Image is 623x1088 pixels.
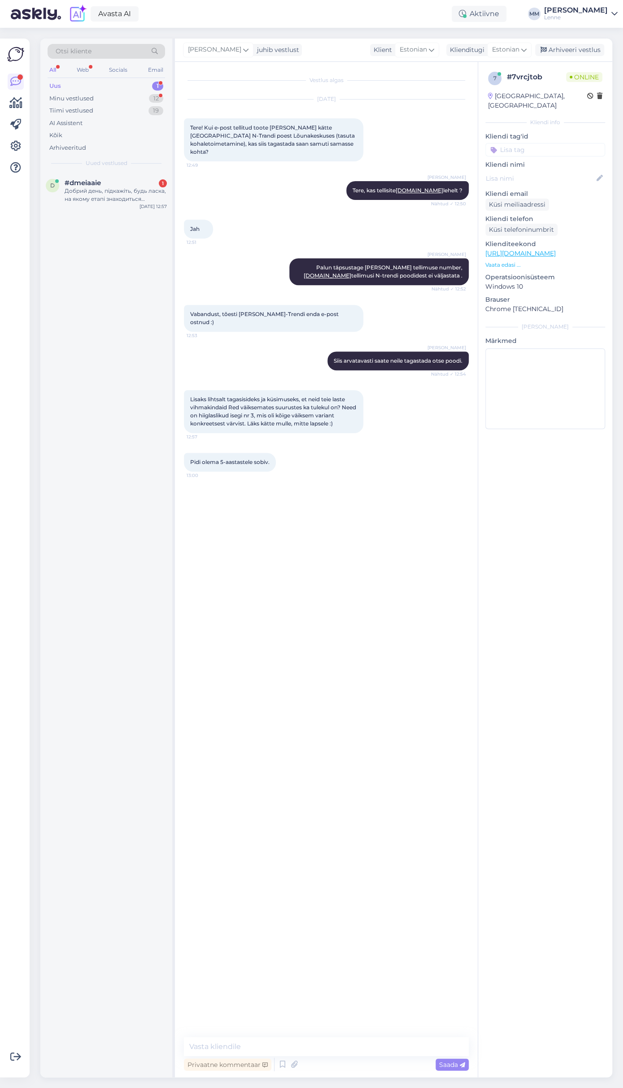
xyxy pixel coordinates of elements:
[439,1060,465,1068] span: Saada
[485,214,605,224] p: Kliendi telefon
[535,44,604,56] div: Arhiveeri vestlus
[492,45,519,55] span: Estonian
[187,239,220,246] span: 12:51
[334,357,462,364] span: Siis arvatavasti saate neile tagastada otse poodi.
[485,323,605,331] div: [PERSON_NAME]
[485,273,605,282] p: Operatsioonisüsteem
[190,396,357,427] span: Lisaks lihtsalt tagasisideks ja küsimuseks, et neid teie laste vihmakindaid Red väiksemates suuru...
[431,286,466,292] span: Nähtud ✓ 12:52
[187,433,220,440] span: 12:57
[190,124,356,155] span: Tere! Kui e-post tellitud toote [PERSON_NAME] kätte [GEOGRAPHIC_DATA] N-Trandi poest Lõunakeskuse...
[48,64,58,76] div: All
[187,162,220,169] span: 12:49
[485,118,605,126] div: Kliendi info
[49,119,83,128] div: AI Assistent
[485,143,605,156] input: Lisa tag
[188,45,241,55] span: [PERSON_NAME]
[488,91,587,110] div: [GEOGRAPHIC_DATA], [GEOGRAPHIC_DATA]
[148,106,163,115] div: 19
[91,6,139,22] a: Avasta AI
[486,173,595,183] input: Lisa nimi
[253,45,299,55] div: juhib vestlust
[400,45,427,55] span: Estonian
[50,182,55,189] span: d
[7,46,24,63] img: Askly Logo
[56,47,91,56] span: Otsi kliente
[75,64,91,76] div: Web
[190,311,340,325] span: Vabandust, tõesti [PERSON_NAME]-Trendi enda e-post ostnud :)
[544,14,608,21] div: Lenne
[485,239,605,249] p: Klienditeekond
[427,251,466,258] span: [PERSON_NAME]
[485,249,556,257] a: [URL][DOMAIN_NAME]
[184,1058,271,1071] div: Privaatne kommentaar
[86,159,127,167] span: Uued vestlused
[187,472,220,479] span: 13:00
[485,261,605,269] p: Vaata edasi ...
[65,179,101,187] span: #dmeiaaie
[152,82,163,91] div: 1
[184,95,469,103] div: [DATE]
[304,264,462,279] span: Palun täpsustage [PERSON_NAME] tellimuse number, tellimusi N-trendi poodidest ei väljastata .
[544,7,608,14] div: [PERSON_NAME]
[107,64,129,76] div: Socials
[49,106,93,115] div: Tiimi vestlused
[485,304,605,314] p: Chrome [TECHNICAL_ID]
[507,72,566,82] div: # 7vrcjtob
[49,131,62,140] div: Kõik
[485,282,605,291] p: Windows 10
[396,187,443,194] a: [DOMAIN_NAME]
[68,4,87,23] img: explore-ai
[49,94,94,103] div: Minu vestlused
[304,272,351,279] a: [DOMAIN_NAME]
[427,174,466,181] span: [PERSON_NAME]
[49,82,61,91] div: Uus
[149,94,163,103] div: 12
[370,45,392,55] div: Klient
[493,75,497,82] span: 7
[485,295,605,304] p: Brauser
[566,72,602,82] span: Online
[427,344,466,351] span: [PERSON_NAME]
[452,6,506,22] div: Aktiivne
[159,179,167,187] div: 1
[190,459,270,465] span: Pidi olema 5-aastastele sobiv.
[544,7,618,21] a: [PERSON_NAME]Lenne
[184,76,469,84] div: Vestlus algas
[146,64,165,76] div: Email
[431,371,466,377] span: Nähtud ✓ 12:54
[485,199,549,211] div: Küsi meiliaadressi
[485,336,605,346] p: Märkmed
[528,8,540,20] div: MM
[139,203,167,210] div: [DATE] 12:57
[353,187,462,194] span: Tere, kas tellisite lehelt ?
[485,132,605,141] p: Kliendi tag'id
[65,187,167,203] div: Добрий день, підкажіть, будь ласка, на якому етапі знаходиться замовлення 654127
[431,200,466,207] span: Nähtud ✓ 12:50
[49,143,86,152] div: Arhiveeritud
[190,225,200,232] span: Jah
[187,332,220,339] span: 12:53
[485,160,605,169] p: Kliendi nimi
[485,189,605,199] p: Kliendi email
[446,45,484,55] div: Klienditugi
[485,224,558,236] div: Küsi telefoninumbrit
